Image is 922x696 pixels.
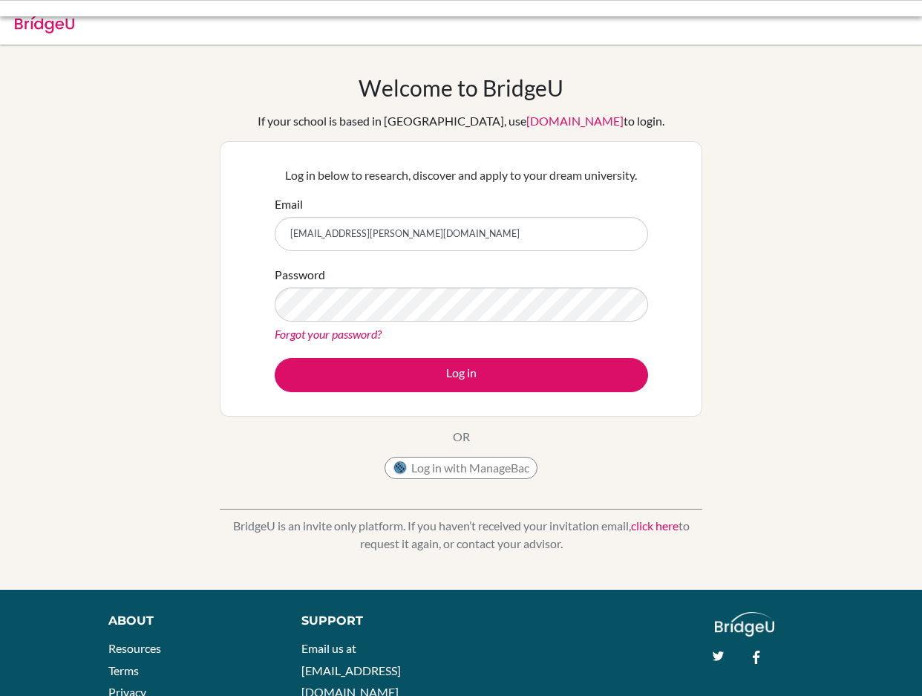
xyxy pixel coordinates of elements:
[526,114,624,128] a: [DOMAIN_NAME]
[30,12,669,30] div: Invalid email or password.
[108,612,268,630] div: About
[631,518,679,533] a: click here
[385,457,537,479] button: Log in with ManageBac
[453,428,470,446] p: OR
[275,358,648,392] button: Log in
[275,166,648,184] p: Log in below to research, discover and apply to your dream university.
[220,517,702,553] p: BridgeU is an invite only platform. If you haven’t received your invitation email, to request it ...
[15,10,74,33] img: Bridge-U
[108,663,139,677] a: Terms
[275,327,382,341] a: Forgot your password?
[275,195,303,213] label: Email
[359,74,563,101] h1: Welcome to BridgeU
[275,266,325,284] label: Password
[258,112,664,130] div: If your school is based in [GEOGRAPHIC_DATA], use to login.
[715,612,775,637] img: logo_white@2x-f4f0deed5e89b7ecb1c2cc34c3e3d731f90f0f143d5ea2071677605dd97b5244.png
[108,641,161,655] a: Resources
[301,612,447,630] div: Support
